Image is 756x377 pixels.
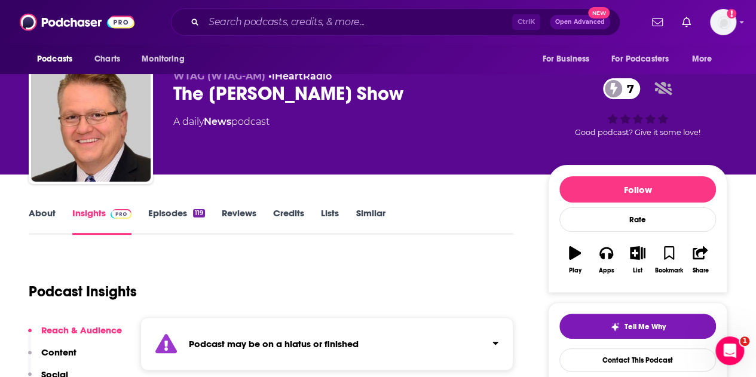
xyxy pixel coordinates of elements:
span: More [692,51,712,68]
a: Similar [356,207,385,235]
span: Monitoring [142,51,184,68]
section: Click to expand status details [140,317,513,370]
a: Show notifications dropdown [677,12,696,32]
div: Bookmark [655,267,683,274]
div: Apps [599,267,614,274]
span: 7 [615,78,640,99]
a: News [204,116,231,127]
div: List [633,267,642,274]
span: • [268,71,332,82]
a: Charts [87,48,127,71]
span: Charts [94,51,120,68]
a: Lists [321,207,339,235]
button: open menu [29,48,88,71]
button: Share [685,238,716,281]
h1: Podcast Insights [29,283,137,301]
a: Reviews [222,207,256,235]
p: Reach & Audience [41,324,122,336]
button: open menu [684,48,727,71]
div: Rate [559,207,716,232]
a: 7 [603,78,640,99]
img: User Profile [710,9,736,35]
p: Content [41,347,76,358]
button: open menu [534,48,604,71]
button: Apps [590,238,622,281]
a: Show notifications dropdown [647,12,668,32]
svg: Add a profile image [727,9,736,19]
button: Content [28,347,76,369]
div: Search podcasts, credits, & more... [171,8,620,36]
button: List [622,238,653,281]
span: 1 [740,336,749,346]
span: Ctrl K [512,14,540,30]
strong: Podcast may be on a hiatus or finished [189,338,359,350]
a: iHeartRadio [272,71,332,82]
a: Episodes119 [148,207,205,235]
span: For Business [542,51,589,68]
button: Follow [559,176,716,203]
span: Open Advanced [555,19,605,25]
span: Podcasts [37,51,72,68]
iframe: Intercom live chat [715,336,744,365]
span: New [588,7,610,19]
img: Podchaser - Follow, Share and Rate Podcasts [20,11,134,33]
img: tell me why sparkle [610,322,620,332]
span: Good podcast? Give it some love! [575,128,700,137]
button: open menu [133,48,200,71]
button: Show profile menu [710,9,736,35]
img: The Jim Polito Show [31,62,151,182]
div: A daily podcast [173,115,270,129]
a: Credits [273,207,304,235]
span: WTAG (WTAG-AM) [173,71,265,82]
input: Search podcasts, credits, & more... [204,13,512,32]
div: 7Good podcast? Give it some love! [548,71,727,145]
div: Share [692,267,708,274]
button: open menu [604,48,686,71]
img: Podchaser Pro [111,209,131,219]
a: InsightsPodchaser Pro [72,207,131,235]
button: Open AdvancedNew [550,15,610,29]
a: About [29,207,56,235]
a: Contact This Podcast [559,348,716,372]
button: tell me why sparkleTell Me Why [559,314,716,339]
button: Play [559,238,590,281]
button: Reach & Audience [28,324,122,347]
span: Logged in as gabrielle.gantz [710,9,736,35]
div: Play [569,267,581,274]
span: Tell Me Why [625,322,666,332]
div: 119 [193,209,205,217]
button: Bookmark [653,238,684,281]
span: For Podcasters [611,51,669,68]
